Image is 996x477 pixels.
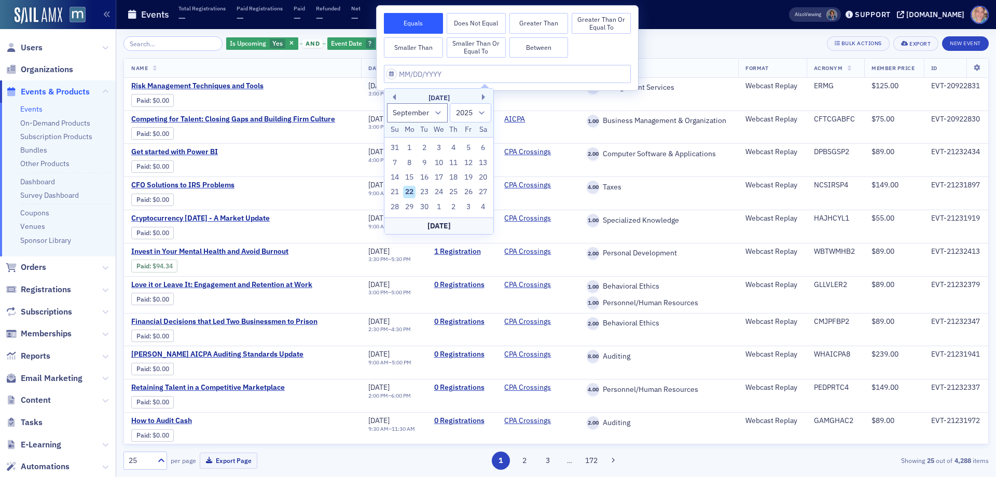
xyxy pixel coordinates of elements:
a: Paid [136,162,149,170]
span: 2.00 [587,147,600,160]
time: 3:00 PM [368,289,388,296]
button: 172 [583,452,601,470]
a: Competing for Talent: Closing Gaps and Building Firm Culture [131,115,335,124]
div: Paid: 0 - $0 [131,160,174,173]
p: Net [351,5,361,12]
div: Choose Tuesday, September 16th, 2025 [418,171,431,184]
span: $75.00 [872,114,894,124]
div: EVT-20922831 [931,81,981,91]
div: ERMG [814,81,857,91]
span: 2.00 [587,317,600,330]
a: Paid [136,365,149,373]
span: [DATE] [368,114,390,124]
a: Coupons [20,208,49,217]
span: — [316,12,323,24]
a: New Event [942,38,989,47]
time: 3:00 PM [368,90,388,97]
div: Webcast Replay [745,115,799,124]
a: Paid [136,229,149,237]
span: — [351,12,358,24]
input: MM/DD/YYYY [384,65,631,83]
div: Paid: 0 - $0 [131,293,174,305]
h1: Events [141,8,169,21]
span: : [136,196,153,203]
a: On-Demand Products [20,118,90,128]
div: Webcast Replay [745,214,799,223]
span: Chris Dougherty [826,9,837,20]
div: Choose Tuesday, September 2nd, 2025 [418,142,431,154]
a: Email Marketing [6,373,82,384]
button: Next Month [482,94,488,100]
span: Automations [21,461,70,472]
div: – [368,223,415,230]
time: 9:00 AM [368,223,389,230]
input: Search… [123,36,223,51]
span: — [178,12,186,24]
a: Paid [136,295,149,303]
span: Retaining Talent in a Competitive Marketplace [131,383,306,392]
span: [DATE] [368,180,390,189]
span: Acronym [814,64,843,72]
a: How to Audit Cash [131,416,306,426]
a: CPA Crossings [504,416,551,426]
span: [DATE] [368,247,390,256]
span: Memberships [21,328,72,339]
a: Love it or Leave It: Engagement and Retention at Work [131,280,312,290]
div: Choose Monday, September 1st, 2025 [403,142,416,154]
span: ? [368,39,371,47]
div: We [433,124,445,136]
a: Financial Decisions that Led Two Businessmen to Prison [131,317,317,326]
button: Greater Than or Equal To [572,13,631,34]
span: $0.00 [153,162,169,170]
label: per page [171,456,196,465]
div: Choose Friday, September 19th, 2025 [462,171,475,184]
time: 5:00 PM [391,289,411,296]
a: Automations [6,461,70,472]
span: Tasks [21,417,43,428]
div: WBTWMHB2 [814,247,857,256]
a: Get started with Power BI [131,147,306,157]
span: Behavioral Ethics [599,319,659,328]
div: CMJPFBP2 [814,317,857,326]
span: Risk Management Techniques and Tools [131,81,306,91]
img: SailAMX [70,7,86,23]
div: [DATE] [384,93,493,103]
span: $89.00 [872,280,894,289]
a: Survey Dashboard [20,190,79,200]
div: EVT-21231897 [931,181,981,190]
div: WHAICPA8 [814,350,857,359]
a: CPA Crossings [504,147,551,157]
span: 1.00 [587,115,600,128]
a: Registrations [6,284,71,295]
div: Webcast Replay [745,181,799,190]
span: CPA Crossings [504,147,570,157]
span: Name [131,64,148,72]
div: Choose Monday, September 22nd, 2025 [403,186,416,198]
span: [DATE] [368,147,390,156]
span: Content [21,394,51,406]
button: New Event [942,36,989,51]
span: AICPA [504,115,570,124]
a: AICPA [504,115,525,124]
div: NCSIRSP4 [814,181,857,190]
span: $0.00 [153,332,169,340]
button: Bulk Actions [827,36,890,51]
div: Choose Tuesday, September 9th, 2025 [418,157,431,169]
span: $0.00 [153,130,169,138]
span: [DATE] [368,81,390,90]
div: Also [795,11,805,18]
a: Paid [136,97,149,104]
a: 1 Registration [434,247,490,256]
span: : [136,229,153,237]
span: $89.00 [872,317,894,326]
a: Content [6,394,51,406]
span: CPA Crossings [504,280,570,290]
a: Other Products [20,159,70,168]
div: Choose Tuesday, September 30th, 2025 [418,201,431,213]
span: : [136,162,153,170]
a: 0 Registrations [434,317,490,326]
a: Subscription Products [20,132,92,141]
span: 1.00 [587,214,600,227]
a: Bundles [20,145,47,155]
